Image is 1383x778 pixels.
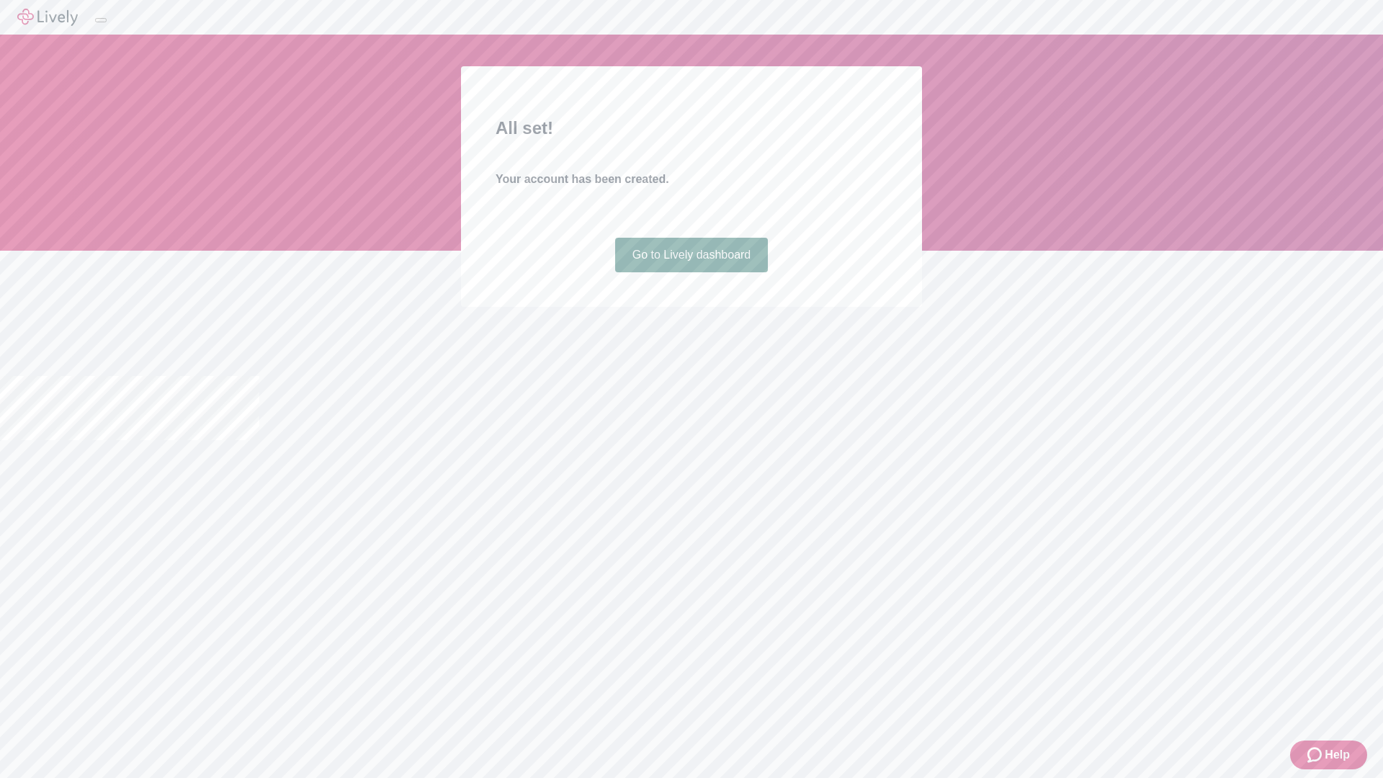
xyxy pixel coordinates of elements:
[615,238,769,272] a: Go to Lively dashboard
[1290,741,1367,769] button: Zendesk support iconHelp
[95,18,107,22] button: Log out
[17,9,78,26] img: Lively
[496,115,887,141] h2: All set!
[496,171,887,188] h4: Your account has been created.
[1325,746,1350,764] span: Help
[1307,746,1325,764] svg: Zendesk support icon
